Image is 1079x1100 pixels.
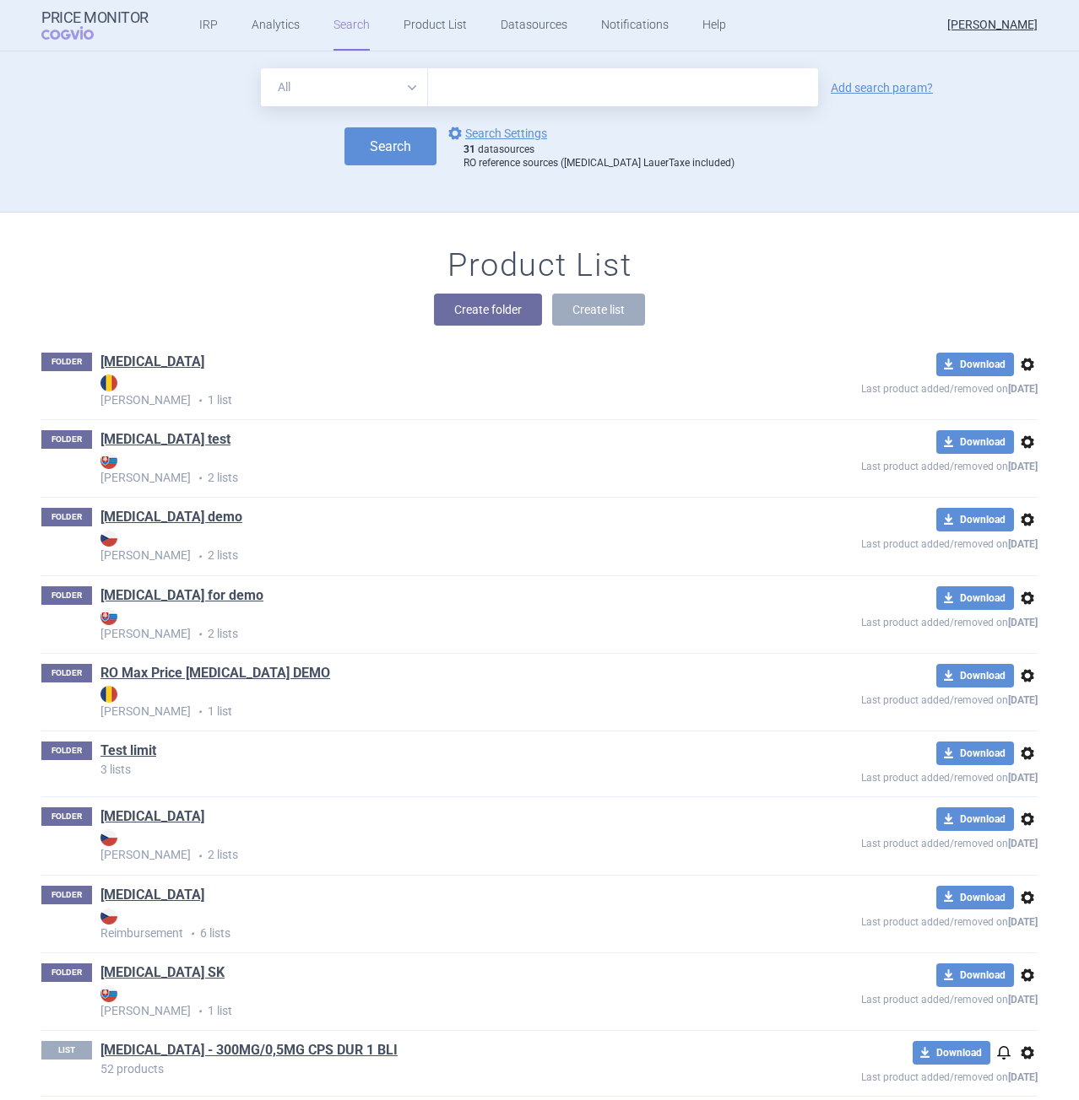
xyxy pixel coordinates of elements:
p: 1 list [100,375,739,409]
h1: RO Max Price Humira DEMO [100,664,330,686]
p: 6 lists [100,908,739,942]
p: 1 list [100,686,739,720]
button: Download [936,664,1014,687]
a: [MEDICAL_DATA] [100,886,204,904]
p: 3 lists [100,763,739,775]
strong: [DATE] [1008,772,1038,784]
a: [MEDICAL_DATA] [100,353,204,371]
img: CZ [100,829,117,846]
img: SK [100,608,117,625]
button: Download [913,1041,990,1065]
i: • [191,848,208,865]
p: FOLDER [41,741,92,760]
strong: [DATE] [1008,538,1038,550]
img: SK [100,452,117,469]
h1: Trajenta [100,807,204,829]
h1: Xarelto SK [100,963,225,985]
strong: Reimbursement [100,908,739,940]
a: [MEDICAL_DATA] test [100,430,230,449]
strong: [PERSON_NAME] [100,530,739,562]
p: 2 lists [100,608,739,643]
a: [MEDICAL_DATA] demo [100,508,242,526]
h1: AKYNZEO - 300MG/0,5MG CPS DUR 1 BLI [100,1041,398,1063]
i: • [191,470,208,487]
p: FOLDER [41,586,92,605]
strong: [DATE] [1008,916,1038,928]
a: [MEDICAL_DATA] SK [100,963,225,982]
button: Download [936,886,1014,909]
a: Price MonitorCOGVIO [41,9,149,41]
strong: [DATE] [1008,1071,1038,1083]
button: Download [936,508,1014,531]
p: FOLDER [41,353,92,371]
strong: [PERSON_NAME] [100,452,739,484]
strong: Price Monitor [41,9,149,26]
h1: Xarelto [100,886,204,908]
i: • [191,626,208,643]
span: COGVIO [41,26,117,40]
div: datasources RO reference sources ([MEDICAL_DATA] LauerTaxe included) [464,143,735,170]
p: FOLDER [41,886,92,904]
p: Last product added/removed on [739,987,1038,1008]
strong: [DATE] [1008,383,1038,395]
h1: Eliquis [100,353,204,375]
p: LIST [41,1041,92,1060]
p: Last product added/removed on [739,909,1038,930]
a: [MEDICAL_DATA] [100,807,204,826]
img: SK [100,985,117,1002]
img: RO [100,686,117,703]
i: • [191,704,208,720]
img: RO [100,375,117,391]
button: Download [936,963,1014,987]
p: 2 lists [100,452,739,487]
h1: Test limit [100,741,156,763]
p: Last product added/removed on [739,831,1038,852]
p: FOLDER [41,508,92,526]
img: CZ [100,530,117,547]
button: Download [936,807,1014,831]
strong: [DATE] [1008,994,1038,1006]
strong: [PERSON_NAME] [100,829,739,861]
p: Last product added/removed on [739,610,1038,631]
a: Add search param? [831,82,933,94]
strong: [DATE] [1008,461,1038,472]
i: • [191,392,208,409]
p: 2 lists [100,530,739,564]
strong: [PERSON_NAME] [100,375,739,407]
strong: [PERSON_NAME] [100,608,739,640]
a: RO Max Price [MEDICAL_DATA] DEMO [100,664,330,682]
p: FOLDER [41,963,92,982]
button: Search [344,127,436,165]
h1: Humira for demo [100,586,263,608]
button: Download [936,586,1014,610]
button: Download [936,741,1014,765]
button: Download [936,353,1014,376]
p: 52 products [100,1063,739,1075]
a: [MEDICAL_DATA] for demo [100,586,263,605]
i: • [191,548,208,565]
p: Last product added/removed on [739,531,1038,553]
button: Create folder [434,294,542,326]
strong: [PERSON_NAME] [100,686,739,718]
strong: [DATE] [1008,838,1038,849]
strong: [DATE] [1008,694,1038,706]
h1: Product List [447,246,632,285]
strong: [PERSON_NAME] [100,985,739,1017]
p: Last product added/removed on [739,1065,1038,1086]
h1: Ezetrol test [100,430,230,452]
img: CZ [100,908,117,925]
i: • [191,1003,208,1020]
i: • [183,925,200,942]
p: 1 list [100,985,739,1020]
h1: Humira demo [100,508,242,530]
a: Search Settings [445,123,547,143]
p: FOLDER [41,430,92,449]
button: Download [936,430,1014,454]
p: 2 lists [100,829,739,864]
p: FOLDER [41,807,92,826]
strong: 31 [464,143,475,155]
a: [MEDICAL_DATA] - 300MG/0,5MG CPS DUR 1 BLI [100,1041,398,1060]
strong: [DATE] [1008,617,1038,628]
p: Last product added/removed on [739,376,1038,397]
p: Last product added/removed on [739,454,1038,475]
